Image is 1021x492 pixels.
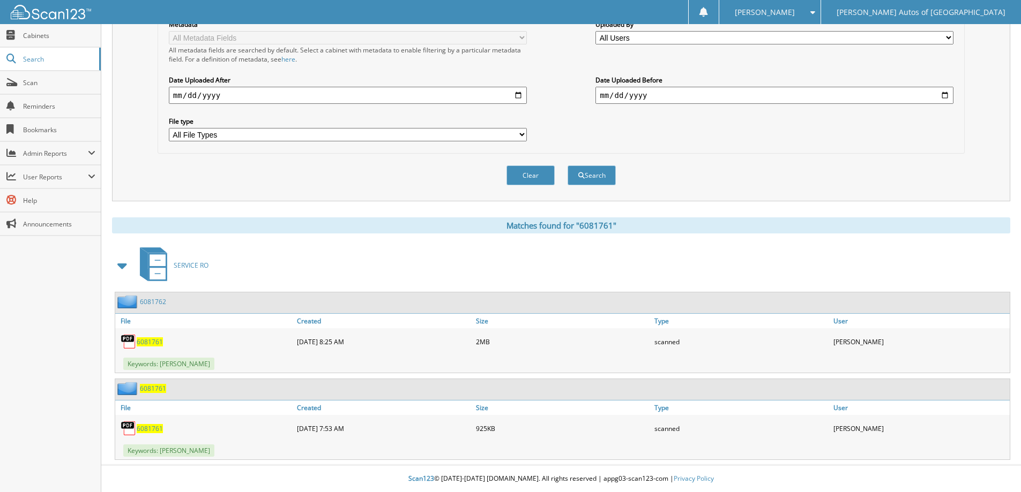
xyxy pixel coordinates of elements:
div: [PERSON_NAME] [831,331,1010,352]
span: Keywords: [PERSON_NAME] [123,444,214,457]
div: scanned [652,331,831,352]
span: Help [23,196,95,205]
span: Reminders [23,102,95,111]
label: Date Uploaded After [169,75,527,85]
span: Scan [23,78,95,87]
span: Cabinets [23,31,95,40]
div: Matches found for "6081761" [112,217,1010,233]
img: PDF.png [121,334,137,350]
button: Search [568,165,616,185]
label: Date Uploaded Before [595,75,953,85]
a: User [831,400,1010,415]
img: folder2.png [117,382,140,395]
label: Uploaded By [595,20,953,29]
span: Bookmarks [23,125,95,134]
span: Keywords: [PERSON_NAME] [123,358,214,370]
a: File [115,400,294,415]
a: Size [473,314,652,328]
a: 6081761 [137,424,163,433]
a: 6081762 [140,297,166,306]
a: File [115,314,294,328]
div: 925KB [473,418,652,439]
a: here [281,55,295,64]
a: Size [473,400,652,415]
a: Type [652,400,831,415]
a: Type [652,314,831,328]
span: [PERSON_NAME] [735,9,795,16]
img: scan123-logo-white.svg [11,5,91,19]
input: end [595,87,953,104]
label: File type [169,117,527,126]
input: start [169,87,527,104]
a: 6081761 [140,384,166,393]
a: Created [294,400,473,415]
span: Announcements [23,219,95,229]
a: User [831,314,1010,328]
img: PDF.png [121,420,137,436]
div: All metadata fields are searched by default. Select a cabinet with metadata to enable filtering b... [169,46,527,64]
span: Admin Reports [23,149,88,158]
a: SERVICE RO [133,244,208,286]
span: [PERSON_NAME] Autos of [GEOGRAPHIC_DATA] [837,9,1005,16]
a: 6081761 [137,337,163,346]
a: Privacy Policy [674,474,714,483]
iframe: Chat Widget [967,441,1021,492]
div: scanned [652,418,831,439]
div: © [DATE]-[DATE] [DOMAIN_NAME]. All rights reserved | appg03-scan123-com | [101,466,1021,492]
button: Clear [506,165,555,185]
img: folder2.png [117,295,140,308]
span: SERVICE RO [174,261,208,270]
div: [DATE] 8:25 AM [294,331,473,352]
a: Created [294,314,473,328]
div: [DATE] 7:53 AM [294,418,473,439]
div: [PERSON_NAME] [831,418,1010,439]
span: User Reports [23,172,88,181]
span: Scan123 [408,474,434,483]
div: 2MB [473,331,652,352]
label: Metadata [169,20,527,29]
span: Search [23,55,94,64]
